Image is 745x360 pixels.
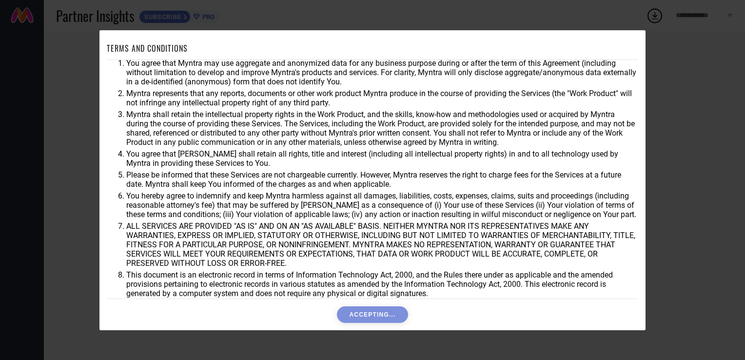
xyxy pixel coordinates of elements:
[126,89,638,107] li: Myntra represents that any reports, documents or other work product Myntra produce in the course ...
[126,110,638,147] li: Myntra shall retain the intellectual property rights in the Work Product, and the skills, know-ho...
[126,59,638,86] li: You agree that Myntra may use aggregate and anonymized data for any business purpose during or af...
[107,42,188,54] h1: TERMS AND CONDITIONS
[126,270,638,298] li: This document is an electronic record in terms of Information Technology Act, 2000, and the Rules...
[126,221,638,268] li: ALL SERVICES ARE PROVIDED "AS IS" AND ON AN "AS AVAILABLE" BASIS. NEITHER MYNTRA NOR ITS REPRESEN...
[126,149,638,168] li: You agree that [PERSON_NAME] shall retain all rights, title and interest (including all intellect...
[126,191,638,219] li: You hereby agree to indemnify and keep Myntra harmless against all damages, liabilities, costs, e...
[126,170,638,189] li: Please be informed that these Services are not chargeable currently. However, Myntra reserves the...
